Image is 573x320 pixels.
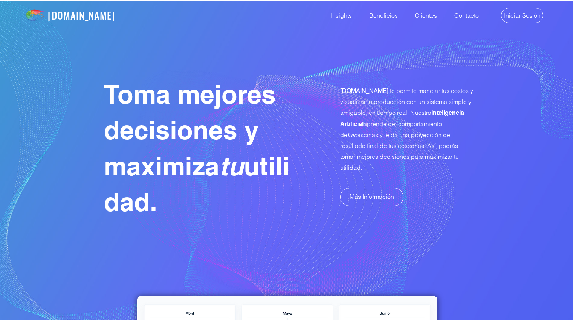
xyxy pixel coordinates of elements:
span: tu [219,151,244,181]
span: te permite manejar tus costos y visualizar tu producción con un sistema simple y amigable, en tie... [340,87,473,171]
span: Inteligencia Artificial [340,109,464,128]
a: Beneficios [358,0,403,30]
span: Iniciar Sesión [504,11,541,20]
a: Contacto [443,0,484,30]
span: Más Información [350,192,394,201]
p: Insights [327,0,356,30]
p: Clientes [411,0,441,30]
a: Clientes [403,0,443,30]
p: Beneficios [365,0,402,30]
a: [DOMAIN_NAME] [48,8,115,23]
p: Contacto [451,0,483,30]
a: Insights [319,0,358,30]
nav: Site [319,0,484,30]
a: Iniciar Sesión [501,8,543,23]
span: Toma mejores decisiones y maximiza utilidad. [104,79,290,217]
a: Más Información [340,188,403,206]
span: tus [347,131,355,139]
span: [DOMAIN_NAME] [340,87,388,94]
